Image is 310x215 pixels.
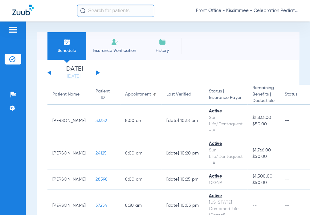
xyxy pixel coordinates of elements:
[252,121,275,127] span: $50.00
[209,180,243,186] div: CIGNA
[252,203,257,208] span: --
[252,98,275,104] span: Deductible
[247,85,280,105] th: Remaining Benefits |
[96,177,108,182] span: 28598
[209,193,243,199] div: Active
[209,108,243,115] div: Active
[209,141,243,147] div: Active
[96,119,107,123] span: 33352
[209,147,243,166] div: Sun Life/Dentaquest - AI
[96,203,107,208] span: 37254
[166,91,199,98] div: Last Verified
[209,115,243,134] div: Sun Life/Dentaquest - AI
[120,105,161,137] td: 8:00 AM
[96,88,110,101] div: Patient ID
[209,173,243,180] div: Active
[120,170,161,190] td: 8:00 AM
[161,137,204,170] td: [DATE] 10:20 PM
[204,85,247,105] th: Status |
[252,173,275,180] span: $1,500.00
[148,48,177,54] span: History
[55,73,92,80] a: [DATE]
[252,154,275,160] span: $50.00
[96,88,115,101] div: Patient ID
[252,180,275,186] span: $50.00
[161,170,204,190] td: [DATE] 10:25 PM
[80,8,86,14] img: Search Icon
[96,151,107,155] span: 24125
[125,91,151,98] div: Appointment
[252,115,275,121] span: $1,833.00
[52,91,86,98] div: Patient Name
[252,147,275,154] span: $1,766.00
[91,48,138,54] span: Insurance Verification
[47,137,91,170] td: [PERSON_NAME]
[111,38,118,46] img: Manual Insurance Verification
[8,26,18,33] img: hamburger-icon
[166,91,191,98] div: Last Verified
[120,137,161,170] td: 8:00 AM
[63,38,71,46] img: Schedule
[161,105,204,137] td: [DATE] 10:18 PM
[12,5,34,15] img: Zuub Logo
[52,48,81,54] span: Schedule
[159,38,166,46] img: History
[77,5,154,17] input: Search for patients
[196,8,298,14] span: Front Office - Kissimmee - Celebration Pediatric Dentistry
[47,105,91,137] td: [PERSON_NAME]
[55,66,92,80] li: [DATE]
[47,170,91,190] td: [PERSON_NAME]
[52,91,80,98] div: Patient Name
[209,95,243,101] span: Insurance Payer
[125,91,157,98] div: Appointment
